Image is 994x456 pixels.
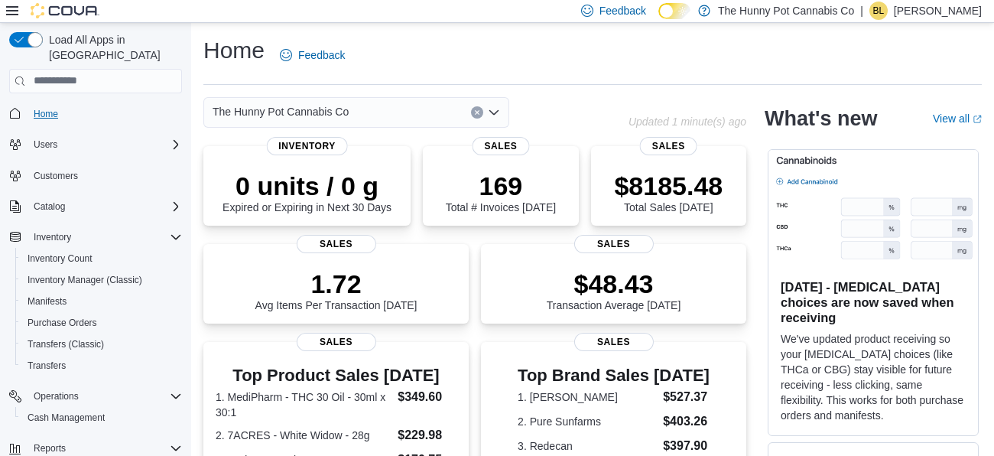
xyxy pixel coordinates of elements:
button: Users [28,135,63,154]
p: $48.43 [547,269,681,299]
span: Sales [640,137,697,155]
svg: External link [973,115,982,124]
button: Clear input [471,106,483,119]
dd: $397.90 [663,437,710,455]
button: Users [3,134,188,155]
span: The Hunny Pot Cannabis Co [213,103,349,121]
button: Catalog [28,197,71,216]
span: Sales [296,235,375,253]
dd: $229.98 [398,426,456,445]
div: Expired or Expiring in Next 30 Days [223,171,391,213]
span: Users [28,135,182,154]
img: Cova [31,3,99,18]
span: Operations [28,387,182,406]
p: Updated 1 minute(s) ago [629,116,746,128]
span: Sales [296,333,375,351]
a: Customers [28,167,84,185]
a: Inventory Count [21,249,99,268]
dt: 3. Redecan [518,438,657,454]
a: Transfers (Classic) [21,335,110,353]
button: Catalog [3,196,188,217]
button: Manifests [15,291,188,312]
span: Sales [573,235,653,253]
a: Home [28,105,64,123]
dt: 1. MediPharm - THC 30 Oil - 30ml x 30:1 [216,389,391,420]
span: Inventory Count [28,252,93,265]
button: Transfers [15,355,188,376]
a: Purchase Orders [21,314,103,332]
span: Inventory [266,137,348,155]
span: Inventory Manager (Classic) [28,274,142,286]
dt: 2. 7ACRES - White Widow - 28g [216,428,391,443]
dt: 1. [PERSON_NAME] [518,389,657,405]
p: We've updated product receiving so your [MEDICAL_DATA] choices (like THCa or CBG) stay visible fo... [781,331,966,423]
span: Home [28,104,182,123]
span: Inventory Manager (Classic) [21,271,182,289]
button: Purchase Orders [15,312,188,334]
a: View allExternal link [933,112,982,125]
span: Cash Management [21,409,182,427]
h1: Home [203,35,265,66]
button: Home [3,103,188,125]
button: Transfers (Classic) [15,334,188,355]
span: BL [873,2,885,20]
p: 169 [446,171,556,201]
span: Load All Apps in [GEOGRAPHIC_DATA] [43,32,182,63]
span: Transfers (Classic) [28,338,104,350]
button: Customers [3,164,188,187]
button: Open list of options [488,106,500,119]
dd: $349.60 [398,388,456,406]
span: Inventory Count [21,249,182,268]
span: Purchase Orders [28,317,97,329]
span: Sales [573,333,653,351]
span: Customers [28,166,182,185]
button: Operations [28,387,85,406]
dt: 2. Pure Sunfarms [518,414,657,429]
button: Inventory Count [15,248,188,269]
button: Cash Management [15,407,188,428]
input: Dark Mode [658,3,690,19]
h3: [DATE] - [MEDICAL_DATA] choices are now saved when receiving [781,279,966,325]
p: The Hunny Pot Cannabis Co [718,2,854,20]
p: 1.72 [255,269,417,299]
div: Branden Lalonde [869,2,888,20]
span: Home [34,108,58,120]
span: Catalog [28,197,182,216]
p: | [860,2,863,20]
div: Avg Items Per Transaction [DATE] [255,269,417,311]
span: Feedback [599,3,646,18]
button: Inventory [3,226,188,248]
span: Inventory [34,231,71,243]
p: [PERSON_NAME] [894,2,982,20]
div: Transaction Average [DATE] [547,269,681,311]
a: Manifests [21,292,73,311]
h3: Top Brand Sales [DATE] [518,366,710,385]
a: Feedback [274,40,351,70]
a: Transfers [21,357,72,375]
span: Sales [472,137,529,155]
span: Purchase Orders [21,314,182,332]
div: Total Sales [DATE] [614,171,723,213]
span: Customers [34,170,78,182]
span: Operations [34,390,79,402]
span: Transfers [28,360,66,372]
div: Total # Invoices [DATE] [446,171,556,213]
dd: $403.26 [663,412,710,431]
span: Feedback [298,47,345,63]
span: Reports [34,442,66,454]
span: Users [34,138,57,151]
span: Catalog [34,200,65,213]
a: Inventory Manager (Classic) [21,271,148,289]
span: Cash Management [28,412,105,424]
p: $8185.48 [614,171,723,201]
dd: $527.37 [663,388,710,406]
h3: Top Product Sales [DATE] [216,366,456,385]
h2: What's new [765,106,877,131]
p: 0 units / 0 g [223,171,391,201]
span: Inventory [28,228,182,246]
a: Cash Management [21,409,111,427]
button: Operations [3,386,188,407]
button: Inventory [28,228,77,246]
span: Transfers (Classic) [21,335,182,353]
